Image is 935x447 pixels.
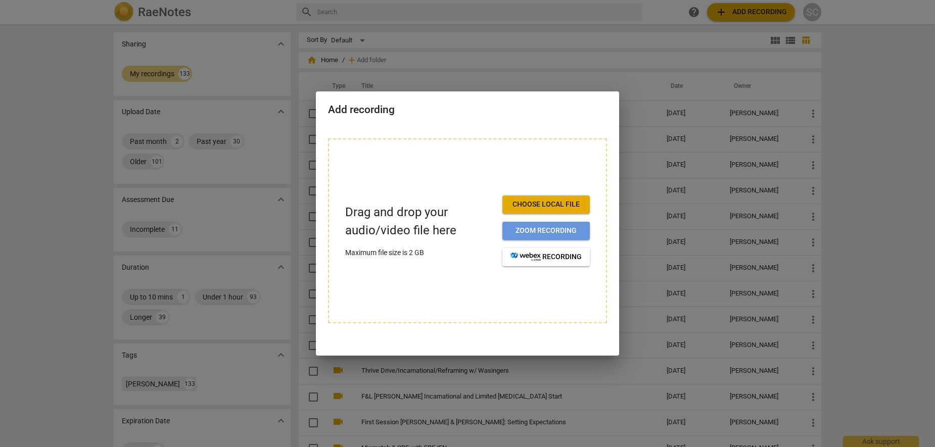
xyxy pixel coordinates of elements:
h2: Add recording [328,104,607,116]
button: recording [502,248,590,266]
button: Choose local file [502,195,590,214]
span: recording [510,252,582,262]
button: Zoom recording [502,222,590,240]
span: Zoom recording [510,226,582,236]
span: Choose local file [510,200,582,210]
p: Drag and drop your audio/video file here [345,204,494,239]
p: Maximum file size is 2 GB [345,247,494,258]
